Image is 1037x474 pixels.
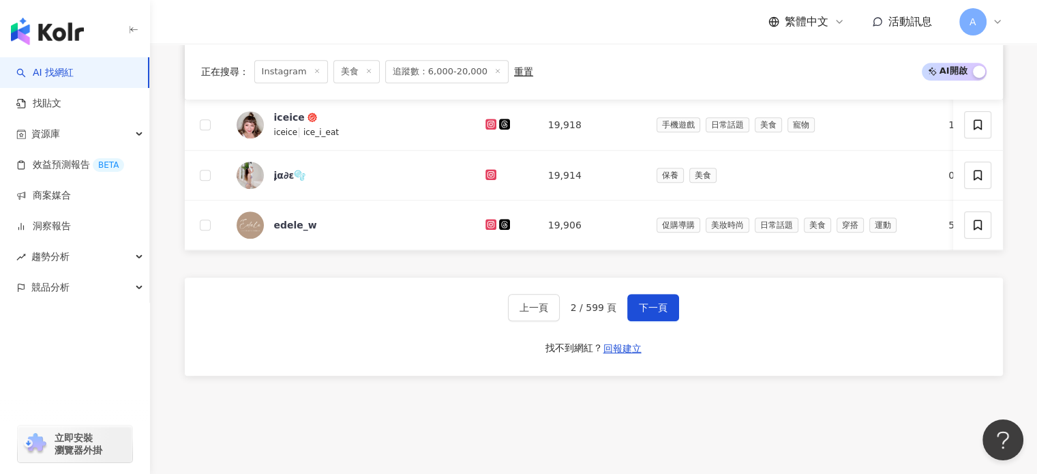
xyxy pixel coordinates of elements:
a: 商案媒合 [16,189,71,203]
span: ice_i_eat [303,128,339,137]
button: 回報建立 [603,338,642,359]
div: 5.77% [948,218,991,233]
span: iceice [274,128,298,137]
span: rise [16,252,26,262]
iframe: Help Scout Beacon - Open [982,419,1023,460]
div: ʝα∂ε🫧 [274,168,306,182]
td: 19,914 [537,151,646,201]
td: 19,906 [537,201,646,250]
span: 2 / 599 頁 [571,302,617,313]
img: KOL Avatar [237,162,264,189]
span: 保養 [657,168,684,183]
span: 美食 [755,117,782,132]
img: KOL Avatar [237,211,264,239]
span: 美食 [804,218,831,233]
span: A [970,14,976,29]
span: 競品分析 [31,272,70,303]
img: KOL Avatar [237,111,264,138]
a: 找貼文 [16,97,61,110]
div: 1.88% [948,117,991,132]
button: 上一頁 [508,294,560,321]
span: 活動訊息 [888,15,932,28]
div: iceice [274,110,305,124]
span: 穿搭 [837,218,864,233]
span: 美食 [689,168,717,183]
span: 美食 [333,60,380,83]
span: 美妝時尚 [706,218,749,233]
div: edele_w [274,218,317,232]
span: Instagram [254,60,328,83]
a: KOL Avataredele_w [237,211,464,239]
div: 0.01% [948,168,991,183]
span: 日常話題 [755,218,798,233]
a: searchAI 找網紅 [16,66,74,80]
a: KOL Avatarʝα∂ε🫧 [237,162,464,189]
span: 下一頁 [639,302,667,313]
span: 上一頁 [520,302,548,313]
span: 運動 [869,218,897,233]
span: 回報建立 [603,343,642,354]
img: logo [11,18,84,45]
span: 立即安裝 瀏覽器外掛 [55,432,102,456]
a: KOL Avatariceiceiceice|ice_i_eat [237,110,464,139]
a: 洞察報告 [16,220,71,233]
a: chrome extension立即安裝 瀏覽器外掛 [18,426,132,462]
span: | [297,126,303,137]
span: 追蹤數：6,000-20,000 [385,60,509,83]
img: chrome extension [22,433,48,455]
td: 19,918 [537,100,646,151]
span: 日常話題 [706,117,749,132]
div: 重置 [514,66,533,77]
span: 促購導購 [657,218,700,233]
button: 下一頁 [627,294,679,321]
div: 找不到網紅？ [545,342,603,355]
span: 趨勢分析 [31,241,70,272]
span: 正在搜尋 ： [201,66,249,77]
span: 手機遊戲 [657,117,700,132]
span: 繁體中文 [785,14,828,29]
span: 資源庫 [31,119,60,149]
a: 效益預測報告BETA [16,158,124,172]
span: 寵物 [787,117,815,132]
